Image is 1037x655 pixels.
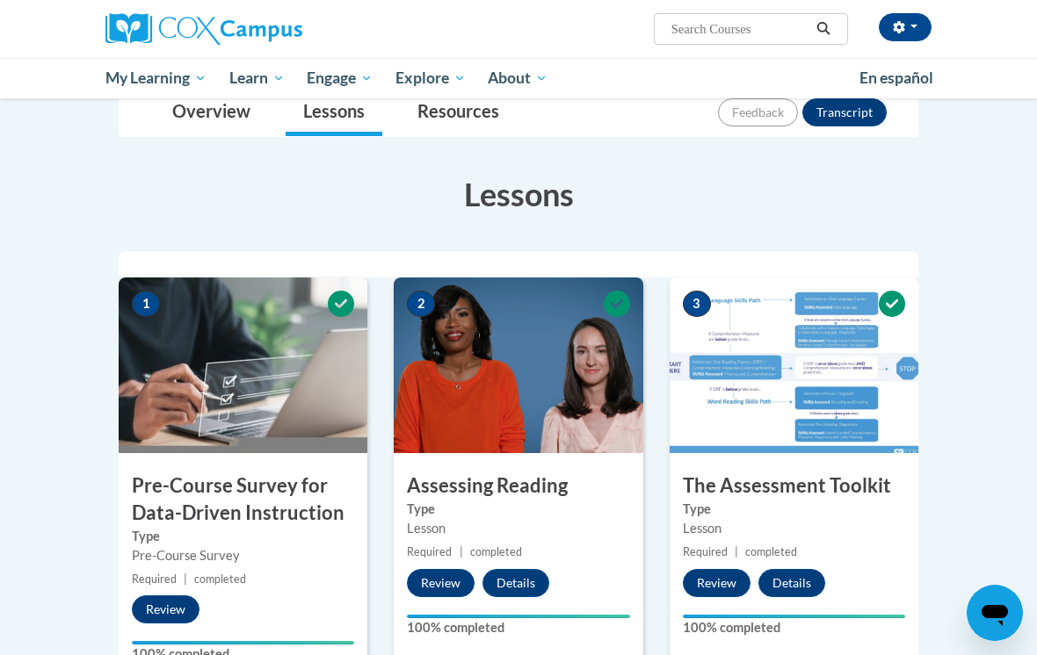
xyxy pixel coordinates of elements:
[670,472,918,500] h3: The Assessment Toolkit
[184,572,187,586] span: |
[307,68,373,89] span: Engage
[407,500,629,519] label: Type
[407,519,629,538] div: Lesson
[132,527,354,546] label: Type
[758,569,825,597] button: Details
[132,546,354,565] div: Pre-Course Survey
[194,572,246,586] span: completed
[132,572,177,586] span: Required
[229,68,285,89] span: Learn
[132,641,354,644] div: Your progress
[155,90,268,136] a: Overview
[683,519,905,538] div: Lesson
[810,18,837,40] button: Search
[407,569,475,597] button: Review
[848,60,945,97] a: En español
[482,569,549,597] button: Details
[967,585,1023,641] iframe: Button to launch messaging window
[400,90,517,136] a: Resources
[670,277,918,453] img: Course Image
[683,545,728,558] span: Required
[683,615,905,618] div: Your progress
[394,472,642,500] h3: Assessing Reading
[119,472,367,527] h3: Pre-Course Survey for Data-Driven Instruction
[670,18,810,40] input: Search Courses
[683,569,751,597] button: Review
[394,277,642,453] img: Course Image
[295,58,384,98] a: Engage
[407,545,452,558] span: Required
[132,595,199,623] button: Review
[859,68,933,87] span: En español
[879,13,932,41] button: Account Settings
[683,618,905,637] label: 100% completed
[683,500,905,519] label: Type
[802,98,887,126] button: Transcript
[286,90,382,136] a: Lessons
[407,615,629,618] div: Your progress
[119,172,918,216] h3: Lessons
[119,277,367,453] img: Course Image
[477,58,560,98] a: About
[683,291,711,317] span: 3
[94,58,218,98] a: My Learning
[218,58,296,98] a: Learn
[745,545,797,558] span: completed
[718,98,798,126] button: Feedback
[105,13,302,45] img: Cox Campus
[460,545,463,558] span: |
[735,545,738,558] span: |
[92,58,945,98] div: Main menu
[105,13,363,45] a: Cox Campus
[132,291,160,317] span: 1
[384,58,477,98] a: Explore
[407,291,435,317] span: 2
[470,545,522,558] span: completed
[407,618,629,637] label: 100% completed
[395,68,466,89] span: Explore
[105,68,207,89] span: My Learning
[488,68,548,89] span: About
